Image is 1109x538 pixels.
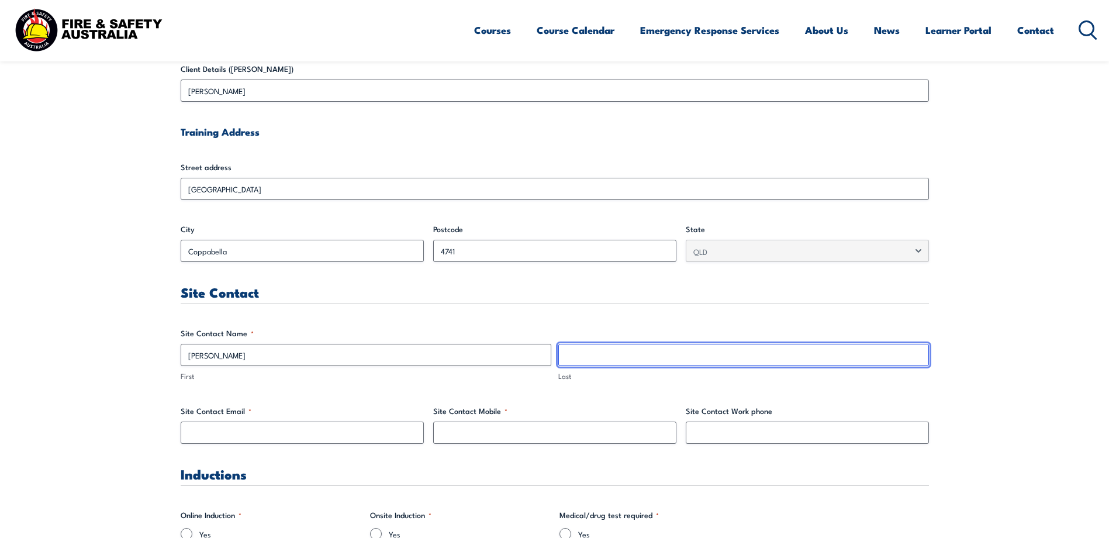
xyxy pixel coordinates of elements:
legend: Medical/drug test required [559,509,659,521]
h3: Site Contact [181,285,929,299]
label: City [181,223,424,235]
label: Site Contact Email [181,405,424,417]
label: Street address [181,161,929,173]
legend: Site Contact Name [181,327,254,339]
a: News [874,15,900,46]
a: Learner Portal [925,15,991,46]
a: About Us [805,15,848,46]
label: First [181,371,551,382]
a: Course Calendar [537,15,614,46]
label: State [686,223,929,235]
label: Site Contact Work phone [686,405,929,417]
a: Contact [1017,15,1054,46]
label: Client Details ([PERSON_NAME]) [181,63,929,75]
legend: Onsite Induction [370,509,431,521]
label: Postcode [433,223,676,235]
h4: Training Address [181,125,929,138]
label: Last [558,371,929,382]
h3: Inductions [181,467,929,481]
legend: Online Induction [181,509,241,521]
a: Emergency Response Services [640,15,779,46]
a: Courses [474,15,511,46]
label: Site Contact Mobile [433,405,676,417]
